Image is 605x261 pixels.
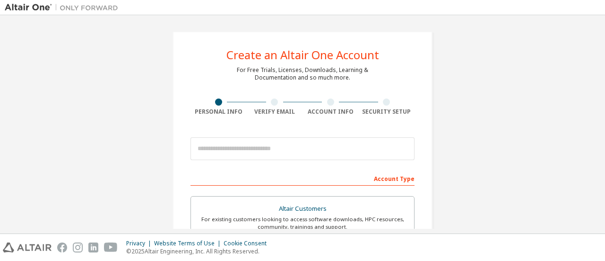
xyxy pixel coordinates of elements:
div: Website Terms of Use [154,240,224,247]
div: Altair Customers [197,202,408,216]
div: Create an Altair One Account [226,49,379,61]
div: Security Setup [359,108,415,116]
img: Altair One [5,3,123,12]
img: instagram.svg [73,243,83,252]
p: © 2025 Altair Engineering, Inc. All Rights Reserved. [126,247,272,255]
div: For Free Trials, Licenses, Downloads, Learning & Documentation and so much more. [237,66,368,81]
img: youtube.svg [104,243,118,252]
div: Verify Email [247,108,303,116]
div: Account Info [302,108,359,116]
div: For existing customers looking to access software downloads, HPC resources, community, trainings ... [197,216,408,231]
div: Personal Info [190,108,247,116]
div: Privacy [126,240,154,247]
div: Account Type [190,171,415,186]
div: Cookie Consent [224,240,272,247]
img: facebook.svg [57,243,67,252]
img: altair_logo.svg [3,243,52,252]
img: linkedin.svg [88,243,98,252]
